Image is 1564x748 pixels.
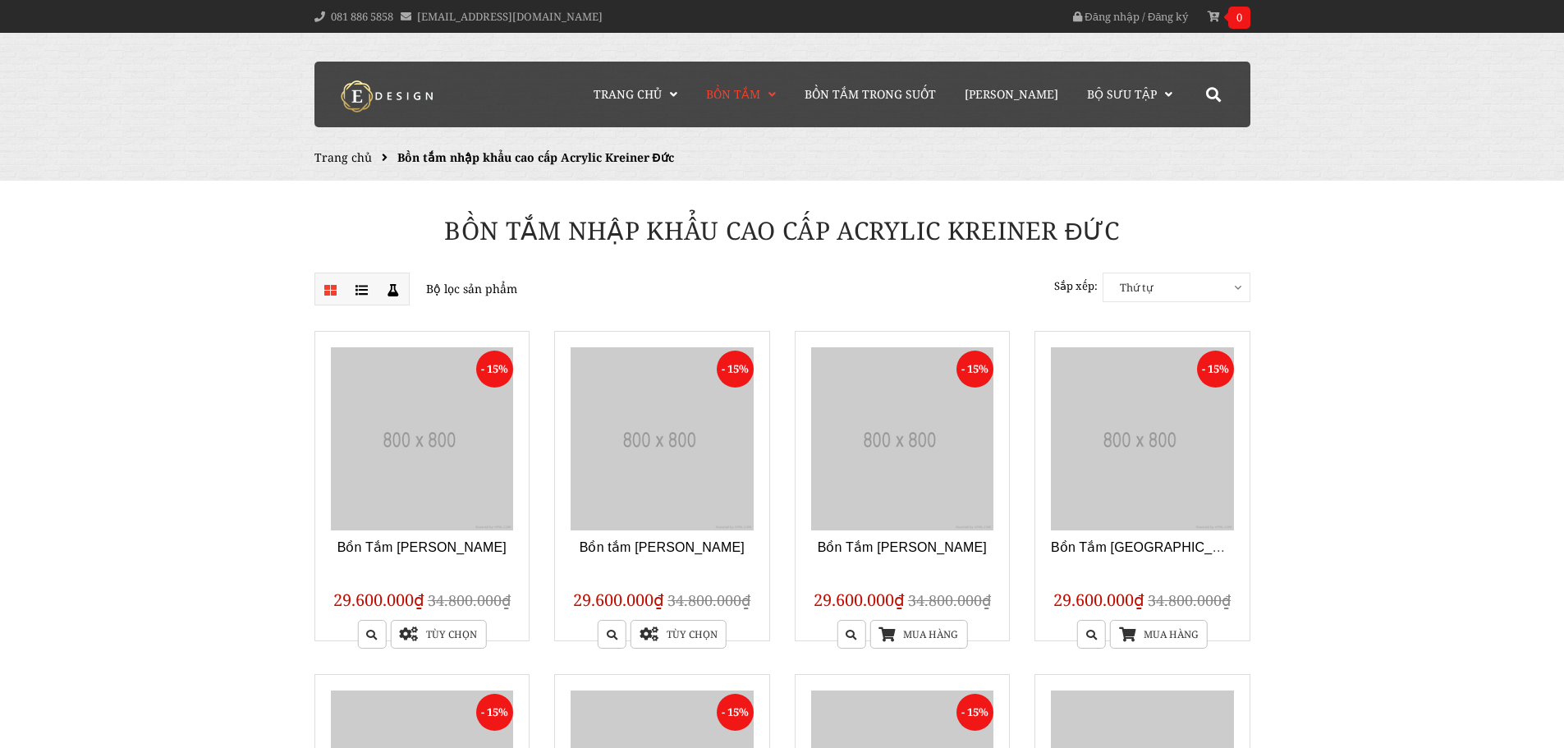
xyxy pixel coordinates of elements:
[908,590,991,610] span: 34.800.000₫
[331,9,393,24] a: 081 886 5858
[573,589,664,611] span: 29.600.000₫
[1075,62,1185,127] a: Bộ Sưu Tập
[956,694,993,731] span: - 15%
[476,694,513,731] span: - 15%
[594,86,662,102] span: Trang chủ
[314,149,372,165] a: Trang chủ
[417,9,603,24] a: [EMAIL_ADDRESS][DOMAIN_NAME]
[952,62,1071,127] a: [PERSON_NAME]
[1148,590,1231,610] span: 34.800.000₫
[1087,86,1157,102] span: Bộ Sưu Tập
[302,213,1263,248] h1: Bồn tắm nhập khẩu cao cấp Acrylic Kreiner Đức
[1197,351,1234,388] span: - 15%
[1103,273,1250,301] span: Thứ tự
[428,590,511,610] span: 34.800.000₫
[694,62,788,127] a: Bồn Tắm
[1142,9,1145,24] span: /
[667,590,750,610] span: 34.800.000₫
[956,351,993,388] span: - 15%
[1110,620,1208,649] a: Mua hàng
[717,351,754,388] span: - 15%
[580,540,745,554] a: Bồn tắm [PERSON_NAME]
[1053,589,1144,611] span: 29.600.000₫
[476,351,513,388] span: - 15%
[314,273,770,305] p: Bộ lọc sản phẩm
[337,540,507,554] a: Bồn Tắm [PERSON_NAME]
[397,149,674,165] span: Bồn tắm nhập khẩu cao cấp Acrylic Kreiner Đức
[1051,540,1250,554] a: Bồn Tắm [GEOGRAPHIC_DATA]
[1054,273,1098,300] label: Sắp xếp:
[1228,7,1250,29] span: 0
[631,620,727,649] a: Tùy chọn
[818,540,987,554] a: Bồn Tắm [PERSON_NAME]
[792,62,948,127] a: Bồn Tắm Trong Suốt
[717,694,754,731] span: - 15%
[814,589,905,611] span: 29.600.000₫
[327,80,450,112] img: logo Kreiner Germany - Edesign Interior
[390,620,486,649] a: Tùy chọn
[581,62,690,127] a: Trang chủ
[805,86,936,102] span: Bồn Tắm Trong Suốt
[965,86,1058,102] span: [PERSON_NAME]
[869,620,967,649] a: Mua hàng
[706,86,760,102] span: Bồn Tắm
[333,589,424,611] span: 29.600.000₫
